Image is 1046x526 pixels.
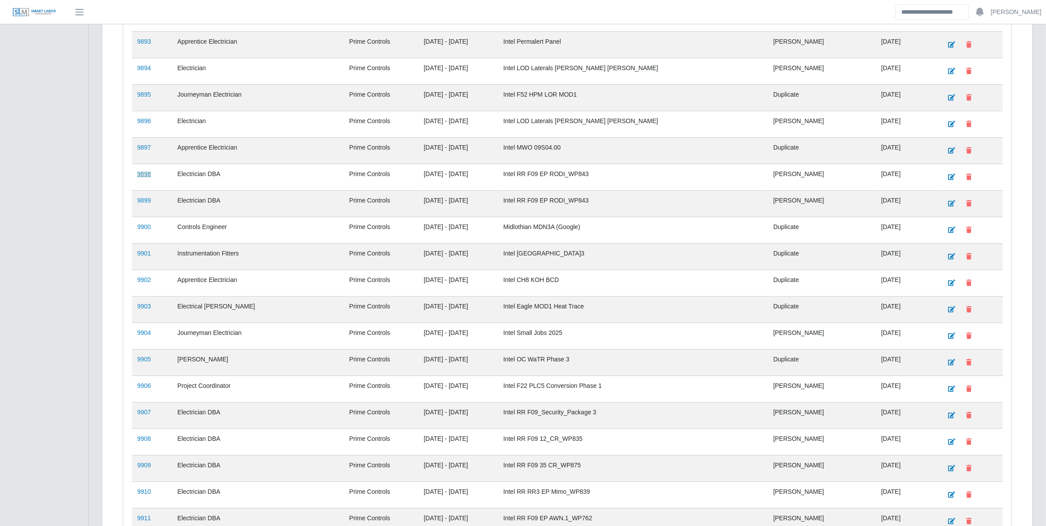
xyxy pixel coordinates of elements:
td: [PERSON_NAME] [768,111,876,137]
td: [DATE] [876,376,937,402]
a: [PERSON_NAME] [991,8,1042,17]
td: Journeyman Electrician [172,84,344,111]
td: [PERSON_NAME] [768,58,876,84]
td: Prime Controls [344,217,419,243]
td: [PERSON_NAME] [768,323,876,349]
td: Electrician DBA [172,455,344,481]
td: [DATE] [876,31,937,58]
td: Duplicate [768,137,876,164]
td: Intel F22 PLC5 Conversion Phase 1 [498,376,768,402]
a: 9906 [137,382,151,389]
td: [PERSON_NAME] [768,428,876,455]
td: [DATE] - [DATE] [419,58,498,84]
td: Intel MWO 09S04.00 [498,137,768,164]
td: Intel RR F09 12_CR_WP835 [498,428,768,455]
td: [DATE] - [DATE] [419,84,498,111]
td: Duplicate [768,243,876,270]
td: Electrician DBA [172,481,344,508]
td: Prime Controls [344,58,419,84]
td: Instrumentation Fitters [172,243,344,270]
td: Project Coordinator [172,376,344,402]
td: [DATE] [876,402,937,428]
td: [DATE] [876,428,937,455]
td: Intel LOD Laterals [PERSON_NAME] [PERSON_NAME] [498,58,768,84]
input: Search [896,4,969,20]
td: Prime Controls [344,164,419,190]
td: Duplicate [768,84,876,111]
td: Prime Controls [344,31,419,58]
td: Prime Controls [344,270,419,296]
td: Intel [GEOGRAPHIC_DATA]3 [498,243,768,270]
a: 9905 [137,356,151,363]
td: Duplicate [768,270,876,296]
td: Prime Controls [344,428,419,455]
td: [DATE] - [DATE] [419,270,498,296]
td: [DATE] - [DATE] [419,243,498,270]
td: Electrician DBA [172,428,344,455]
a: 9897 [137,144,151,151]
td: [DATE] [876,84,937,111]
td: Prime Controls [344,137,419,164]
td: Intel Small Jobs 2025 [498,323,768,349]
td: Intel OC WaTR Phase 3 [498,349,768,376]
td: [DATE] [876,111,937,137]
a: 9900 [137,223,151,230]
td: Apprentice Electrician [172,31,344,58]
a: 9904 [137,329,151,336]
td: Intel Eagle MOD1 Heat Trace [498,296,768,323]
td: [DATE] [876,323,937,349]
a: 9893 [137,38,151,45]
td: Apprentice Electrician [172,270,344,296]
td: [DATE] - [DATE] [419,296,498,323]
td: Intel Permalert Panel [498,31,768,58]
a: 9909 [137,462,151,469]
td: [DATE] - [DATE] [419,323,498,349]
td: Intel LOD Laterals [PERSON_NAME] [PERSON_NAME] [498,111,768,137]
td: Intel RR F09 EP RODI_WP843 [498,190,768,217]
td: Intel RR RR3 EP Mimo_WP839 [498,481,768,508]
a: 9895 [137,91,151,98]
td: [DATE] [876,296,937,323]
td: [DATE] - [DATE] [419,31,498,58]
td: [DATE] [876,243,937,270]
td: Prime Controls [344,402,419,428]
td: [PERSON_NAME] [768,455,876,481]
td: Electrician [172,58,344,84]
td: [DATE] [876,164,937,190]
td: Electrician DBA [172,402,344,428]
td: [DATE] - [DATE] [419,481,498,508]
td: Intel RR F09_Security_Package 3 [498,402,768,428]
td: [DATE] - [DATE] [419,164,498,190]
td: Duplicate [768,296,876,323]
td: [DATE] - [DATE] [419,111,498,137]
td: Prime Controls [344,296,419,323]
td: Electrician DBA [172,190,344,217]
td: [DATE] - [DATE] [419,217,498,243]
td: [DATE] [876,137,937,164]
td: Intel CH8 KOH BCD [498,270,768,296]
td: [PERSON_NAME] [768,190,876,217]
td: Prime Controls [344,376,419,402]
td: Duplicate [768,217,876,243]
td: [DATE] [876,190,937,217]
td: [DATE] [876,270,937,296]
td: [DATE] - [DATE] [419,402,498,428]
td: [DATE] - [DATE] [419,190,498,217]
td: [DATE] [876,217,937,243]
td: Electrical [PERSON_NAME] [172,296,344,323]
td: Intel F52 HPM LOR MOD1 [498,84,768,111]
td: Prime Controls [344,323,419,349]
td: [PERSON_NAME] [172,349,344,376]
td: Journeyman Electrician [172,323,344,349]
td: Electrician [172,111,344,137]
td: Midlothian MDN3A (Google) [498,217,768,243]
a: 9903 [137,303,151,310]
td: Prime Controls [344,190,419,217]
td: [PERSON_NAME] [768,31,876,58]
td: Duplicate [768,349,876,376]
a: 9901 [137,250,151,257]
td: [DATE] - [DATE] [419,455,498,481]
td: Electrician DBA [172,164,344,190]
td: [DATE] [876,455,937,481]
td: [DATE] - [DATE] [419,137,498,164]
